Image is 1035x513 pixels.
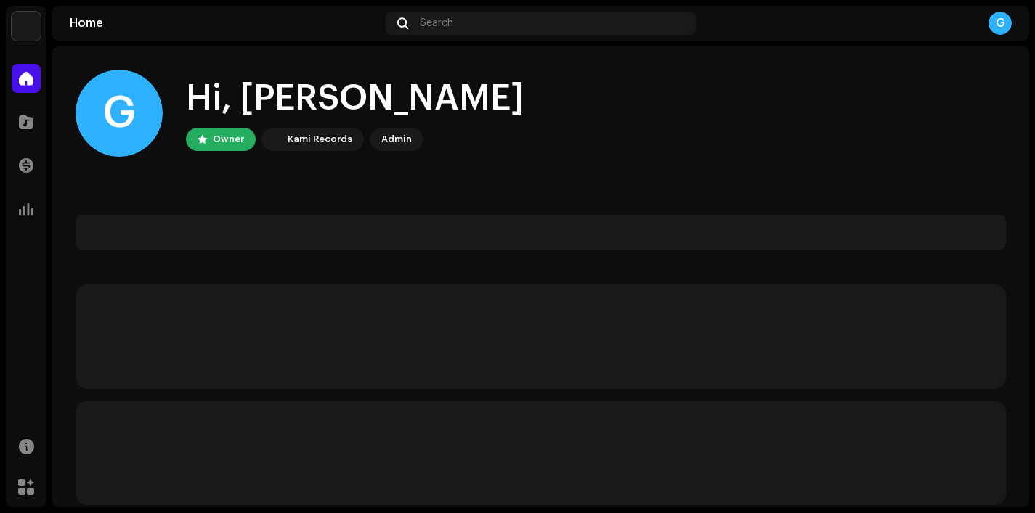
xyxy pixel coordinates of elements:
div: G [989,12,1012,35]
div: Owner [213,131,244,148]
div: Admin [381,131,412,148]
div: Home [70,17,380,29]
img: 33004b37-325d-4a8b-b51f-c12e9b964943 [264,131,282,148]
div: G [76,70,163,157]
div: Kami Records [288,131,352,148]
div: Hi, [PERSON_NAME] [186,75,524,122]
img: 33004b37-325d-4a8b-b51f-c12e9b964943 [12,12,41,41]
span: Search [420,17,453,29]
